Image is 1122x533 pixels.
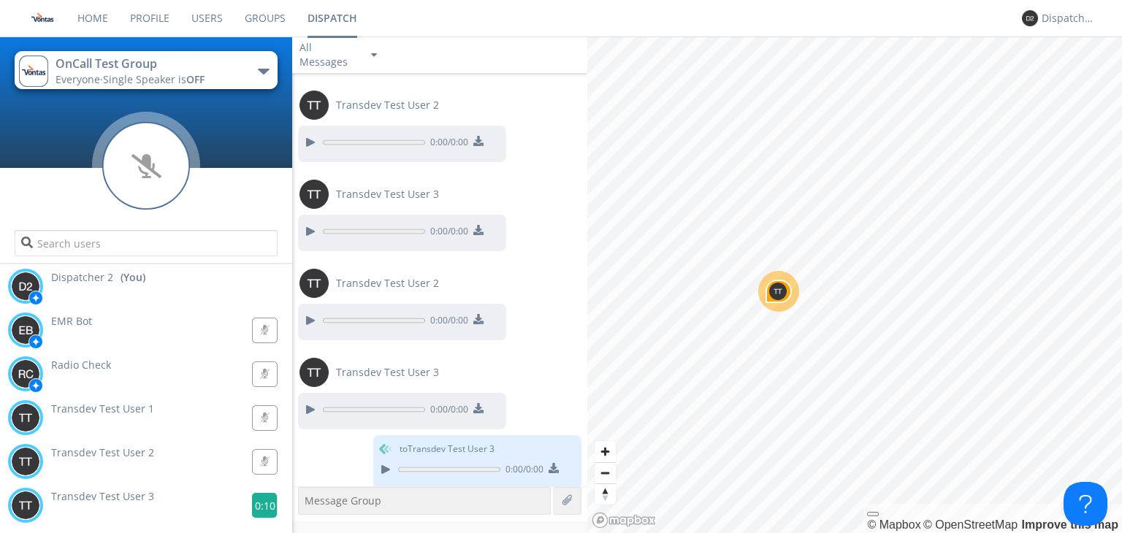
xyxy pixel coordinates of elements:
span: Dispatcher 2 [51,270,113,285]
button: Zoom in [595,441,616,462]
img: 373638.png [11,315,40,345]
img: download media button [473,314,484,324]
span: Transdev Test User 1 [51,402,154,415]
a: Map feedback [1022,518,1118,531]
img: 373638.png [769,283,787,300]
span: Transdev Test User 2 [336,276,439,291]
img: 373638.png [11,359,40,388]
button: Reset bearing to north [595,483,616,505]
button: Zoom out [595,462,616,483]
span: OFF [186,72,205,86]
input: Search users [15,230,278,256]
span: Reset bearing to north [595,484,616,505]
span: EMR Bot [51,314,92,328]
img: 373638.png [11,403,40,432]
img: 373638.png [1022,10,1038,26]
div: Everyone · [56,72,220,87]
img: 373638.png [299,91,329,120]
span: 0:00 / 0:00 [425,314,468,330]
canvas: Map [587,37,1122,533]
span: Transdev Test User 3 [336,365,439,380]
a: Mapbox logo [592,512,656,529]
span: Transdev Test User 3 [336,187,439,202]
a: OpenStreetMap [923,518,1018,531]
img: caret-down-sm.svg [371,53,377,57]
img: download media button [473,136,484,146]
iframe: Toggle Customer Support [1064,482,1107,526]
img: download media button [549,463,559,473]
a: Mapbox [867,518,920,531]
span: Single Speaker is [103,72,205,86]
img: 373638.png [299,180,329,209]
span: 0:00 / 0:00 [425,136,468,152]
div: OnCall Test Group [56,55,220,72]
span: Transdev Test User 3 [51,489,154,503]
img: 893f618409a44a8ca95fc198ca9e00d1 [19,55,48,87]
img: f1aae8ebb7b8478a8eaba14e9f442c81 [29,5,56,31]
span: Radio Check [51,358,111,372]
span: Zoom out [595,463,616,483]
img: download media button [473,225,484,235]
img: 373638.png [11,447,40,476]
button: OnCall Test GroupEveryone·Single Speaker isOFF [15,51,278,89]
div: All Messages [299,40,358,69]
span: to Transdev Test User 3 [400,442,495,456]
span: 0:00 / 0:00 [425,225,468,241]
img: 373638.png [11,491,40,520]
div: Dispatcher 2 [1042,11,1096,26]
img: 373638.png [299,358,329,387]
button: Toggle attribution [867,512,879,516]
span: 0:00 / 0:00 [425,403,468,419]
div: (You) [121,270,145,285]
div: Map marker [766,280,792,303]
img: 373638.png [299,269,329,298]
img: 373638.png [11,272,40,301]
span: Transdev Test User 2 [336,98,439,112]
span: Transdev Test User 2 [51,445,154,459]
span: 0:00 / 0:00 [500,463,543,479]
img: download media button [473,403,484,413]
